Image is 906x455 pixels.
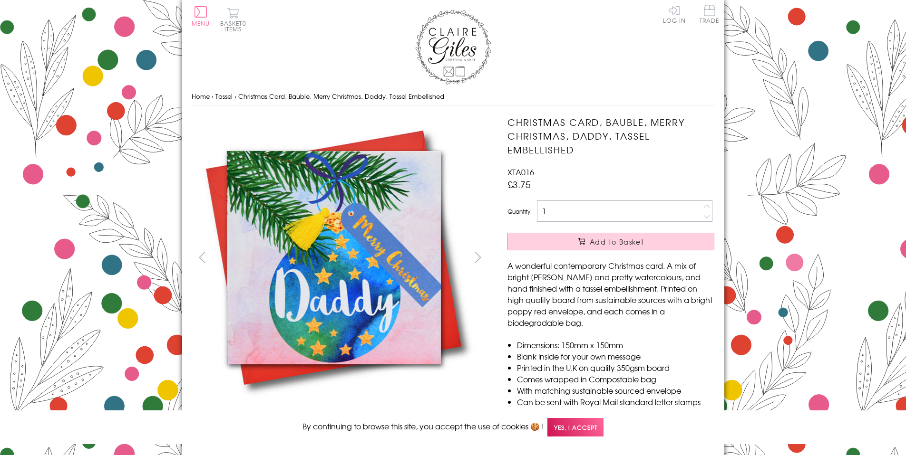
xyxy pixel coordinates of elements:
img: Christmas Card, Bauble, Merry Christmas, Daddy, Tassel Embellished [488,115,774,400]
a: Trade [700,5,720,25]
a: Log In [663,5,686,23]
label: Quantity [507,207,530,216]
span: £3.75 [507,178,531,191]
span: › [212,92,214,101]
a: Tassel [215,92,233,101]
span: Christmas Card, Bauble, Merry Christmas, Daddy, Tassel Embellished [238,92,444,101]
p: A wonderful contemporary Christmas card. A mix of bright [PERSON_NAME] and pretty watercolours, a... [507,260,714,328]
span: Menu [192,19,210,28]
span: › [234,92,236,101]
span: XTA016 [507,166,534,178]
img: Christmas Card, Bauble, Merry Christmas, Daddy, Tassel Embellished [191,115,477,400]
li: Can be sent with Royal Mail standard letter stamps [517,396,714,408]
a: Home [192,92,210,101]
button: next [467,246,488,268]
nav: breadcrumbs [192,87,715,106]
span: 0 items [224,19,246,33]
li: Comes wrapped in Compostable bag [517,373,714,385]
button: Add to Basket [507,233,714,250]
li: With matching sustainable sourced envelope [517,385,714,396]
span: Trade [700,5,720,23]
button: Menu [192,6,210,26]
button: prev [192,246,213,268]
span: Add to Basket [590,237,644,246]
img: Claire Giles Greetings Cards [415,9,491,85]
li: Printed in the U.K on quality 350gsm board [517,362,714,373]
li: Dimensions: 150mm x 150mm [517,339,714,351]
li: Blank inside for your own message [517,351,714,362]
h1: Christmas Card, Bauble, Merry Christmas, Daddy, Tassel Embellished [507,115,714,156]
span: Yes, I accept [547,418,604,436]
button: Basket0 items [220,8,246,32]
